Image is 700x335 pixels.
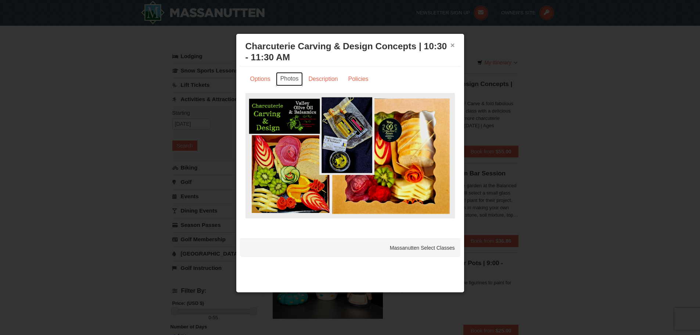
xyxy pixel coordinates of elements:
[245,93,455,218] img: 18871151-79-7a7e7977.png
[245,72,275,86] a: Options
[245,41,455,63] h3: Charcuterie Carving & Design Concepts | 10:30 - 11:30 AM
[304,72,342,86] a: Description
[450,42,455,49] button: ×
[240,239,460,257] div: Massanutten Select Classes
[276,72,303,86] a: Photos
[343,72,373,86] a: Policies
